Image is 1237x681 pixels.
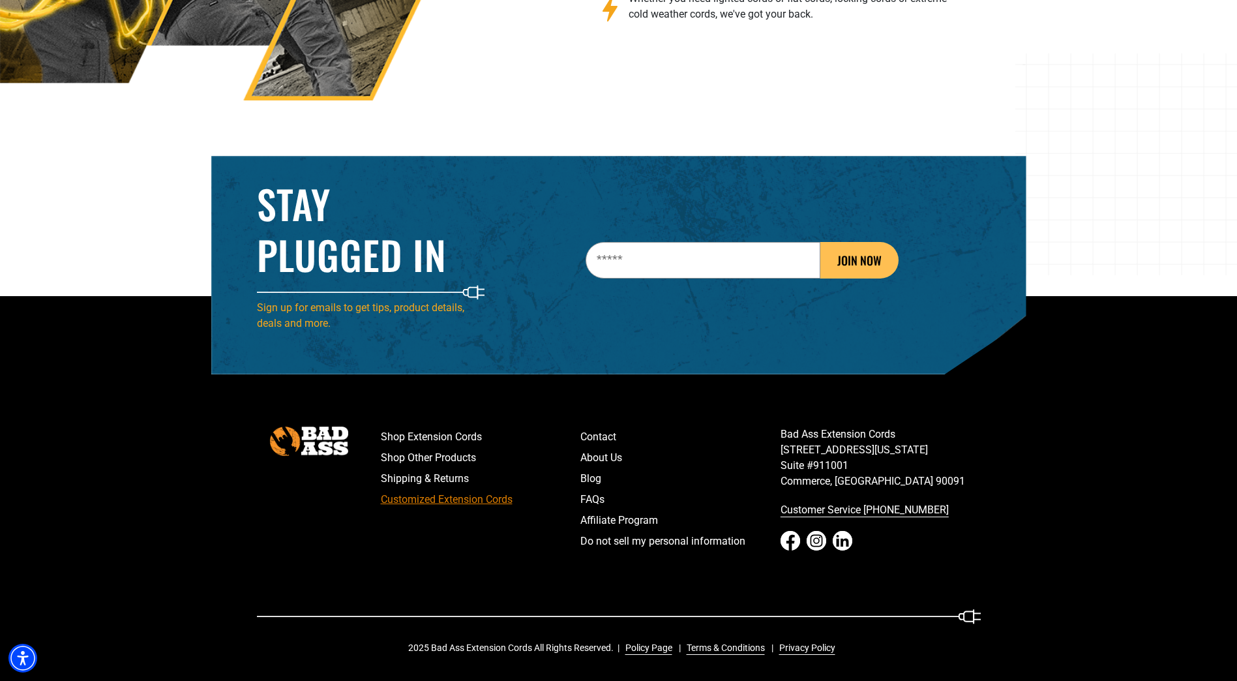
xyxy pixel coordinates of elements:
p: Bad Ass Extension Cords [STREET_ADDRESS][US_STATE] Suite #911001 Commerce, [GEOGRAPHIC_DATA] 90091 [781,427,981,489]
a: Affiliate Program [580,510,781,531]
a: FAQs [580,489,781,510]
h2: Stay Plugged In [257,178,485,280]
a: Policy Page [620,641,672,655]
div: Accessibility Menu [8,644,37,673]
a: Terms & Conditions [681,641,765,655]
a: Shipping & Returns [381,468,581,489]
a: Privacy Policy [774,641,835,655]
a: About Us [580,447,781,468]
a: Blog [580,468,781,489]
a: Shop Extension Cords [381,427,581,447]
div: 2025 Bad Ass Extension Cords All Rights Reserved. [408,641,844,655]
input: Email [586,242,820,279]
p: Sign up for emails to get tips, product details, deals and more. [257,300,485,331]
a: LinkedIn - open in a new tab [833,531,852,551]
button: JOIN NOW [820,242,899,279]
a: call 833-674-1699 [781,500,981,521]
a: Instagram - open in a new tab [807,531,826,551]
a: Shop Other Products [381,447,581,468]
img: Bad Ass Extension Cords [270,427,348,456]
a: Facebook - open in a new tab [781,531,800,551]
a: Do not sell my personal information [580,531,781,552]
a: Contact [580,427,781,447]
a: Customized Extension Cords [381,489,581,510]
